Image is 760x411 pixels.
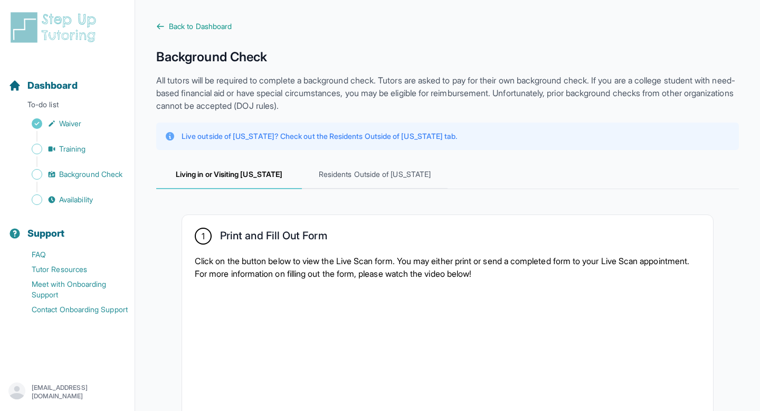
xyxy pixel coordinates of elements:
[4,61,130,97] button: Dashboard
[4,99,130,114] p: To-do list
[8,192,135,207] a: Availability
[8,167,135,182] a: Background Check
[27,226,65,241] span: Support
[32,384,126,400] p: [EMAIL_ADDRESS][DOMAIN_NAME]
[4,209,130,245] button: Support
[8,277,135,302] a: Meet with Onboarding Support
[8,11,102,44] img: logo
[8,142,135,156] a: Training
[8,382,126,401] button: [EMAIL_ADDRESS][DOMAIN_NAME]
[59,118,81,129] span: Waiver
[8,116,135,131] a: Waiver
[8,247,135,262] a: FAQ
[202,230,205,242] span: 1
[59,144,86,154] span: Training
[302,161,448,189] span: Residents Outside of [US_STATE]
[220,229,327,246] h2: Print and Fill Out Form
[8,262,135,277] a: Tutor Resources
[8,302,135,317] a: Contact Onboarding Support
[156,21,739,32] a: Back to Dashboard
[169,21,232,32] span: Back to Dashboard
[156,74,739,112] p: All tutors will be required to complete a background check. Tutors are asked to pay for their own...
[59,194,93,205] span: Availability
[27,78,78,93] span: Dashboard
[59,169,122,180] span: Background Check
[182,131,457,142] p: Live outside of [US_STATE]? Check out the Residents Outside of [US_STATE] tab.
[156,161,739,189] nav: Tabs
[156,161,302,189] span: Living in or Visiting [US_STATE]
[195,255,700,280] p: Click on the button below to view the Live Scan form. You may either print or send a completed fo...
[156,49,739,66] h1: Background Check
[8,78,78,93] a: Dashboard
